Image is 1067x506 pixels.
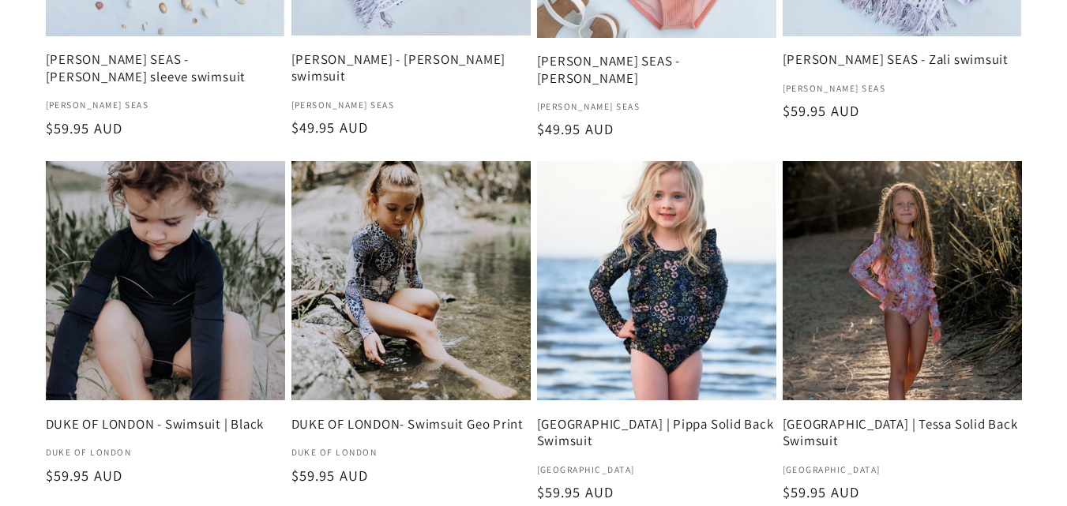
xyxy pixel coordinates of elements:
a: [PERSON_NAME] - [PERSON_NAME] swimsuit [291,51,531,85]
a: [GEOGRAPHIC_DATA] | Tessa Solid Back Swimsuit [783,416,1022,450]
a: [PERSON_NAME] SEAS - Zali swimsuit [783,51,1022,68]
a: [PERSON_NAME] SEAS - [PERSON_NAME] [537,53,776,87]
a: [GEOGRAPHIC_DATA] | Pippa Solid Back Swimsuit [537,416,776,450]
a: DUKE OF LONDON - Swimsuit | Black [46,416,285,433]
a: [PERSON_NAME] SEAS - [PERSON_NAME] sleeve swimsuit [46,51,285,85]
a: DUKE OF LONDON- Swimsuit Geo Print [291,416,531,433]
